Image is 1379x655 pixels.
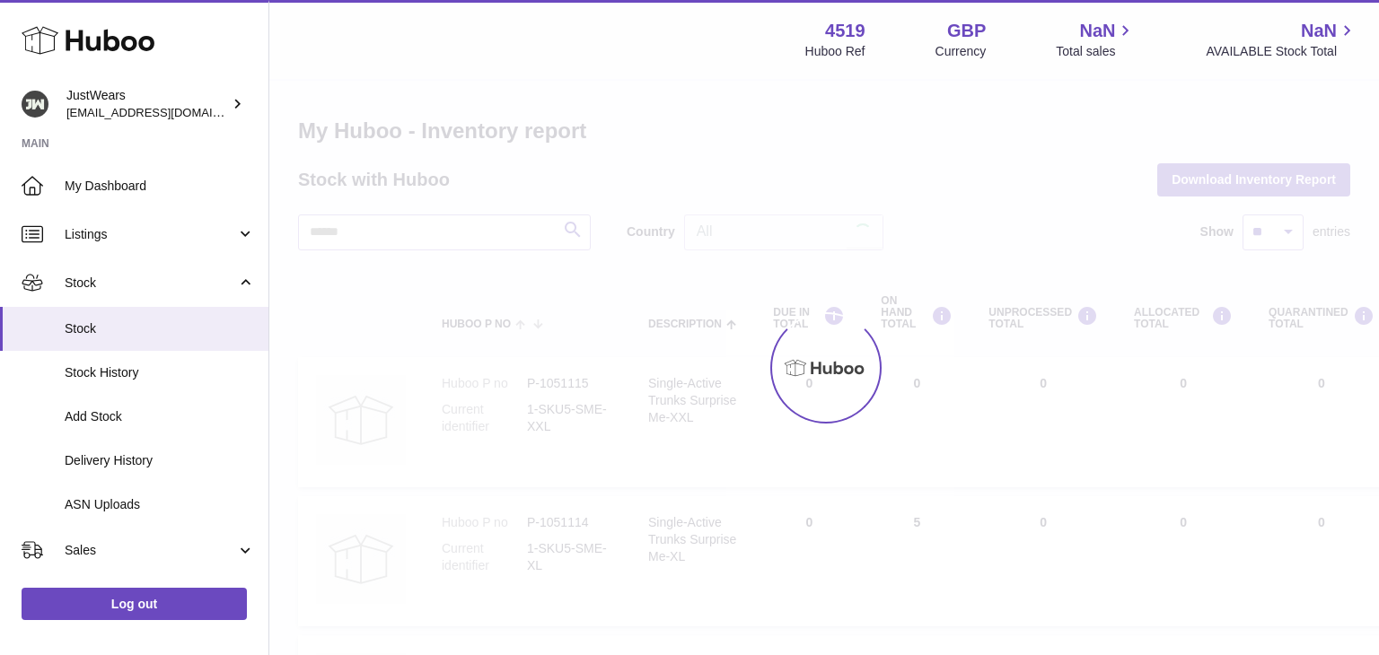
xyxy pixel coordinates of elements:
[65,542,236,559] span: Sales
[1206,43,1357,60] span: AVAILABLE Stock Total
[1056,19,1136,60] a: NaN Total sales
[65,320,255,337] span: Stock
[65,496,255,513] span: ASN Uploads
[65,408,255,425] span: Add Stock
[22,588,247,620] a: Log out
[825,19,865,43] strong: 4519
[1301,19,1337,43] span: NaN
[935,43,987,60] div: Currency
[66,87,228,121] div: JustWears
[805,43,865,60] div: Huboo Ref
[65,226,236,243] span: Listings
[66,105,264,119] span: [EMAIL_ADDRESS][DOMAIN_NAME]
[65,364,255,381] span: Stock History
[22,91,48,118] img: internalAdmin-4519@internal.huboo.com
[1056,43,1136,60] span: Total sales
[65,178,255,195] span: My Dashboard
[65,275,236,292] span: Stock
[1206,19,1357,60] a: NaN AVAILABLE Stock Total
[65,452,255,469] span: Delivery History
[1079,19,1115,43] span: NaN
[947,19,986,43] strong: GBP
